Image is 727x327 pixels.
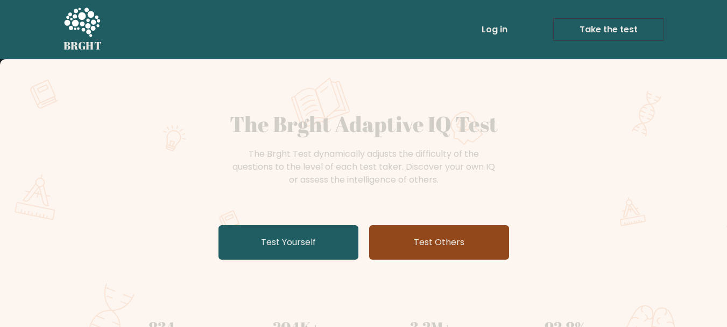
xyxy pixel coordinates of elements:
[218,225,358,260] a: Test Yourself
[63,39,102,52] h5: BRGHT
[477,19,512,40] a: Log in
[369,225,509,260] a: Test Others
[101,111,626,137] h1: The Brght Adaptive IQ Test
[63,4,102,55] a: BRGHT
[229,148,498,186] div: The Brght Test dynamically adjusts the difficulty of the questions to the level of each test take...
[553,18,664,41] a: Take the test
